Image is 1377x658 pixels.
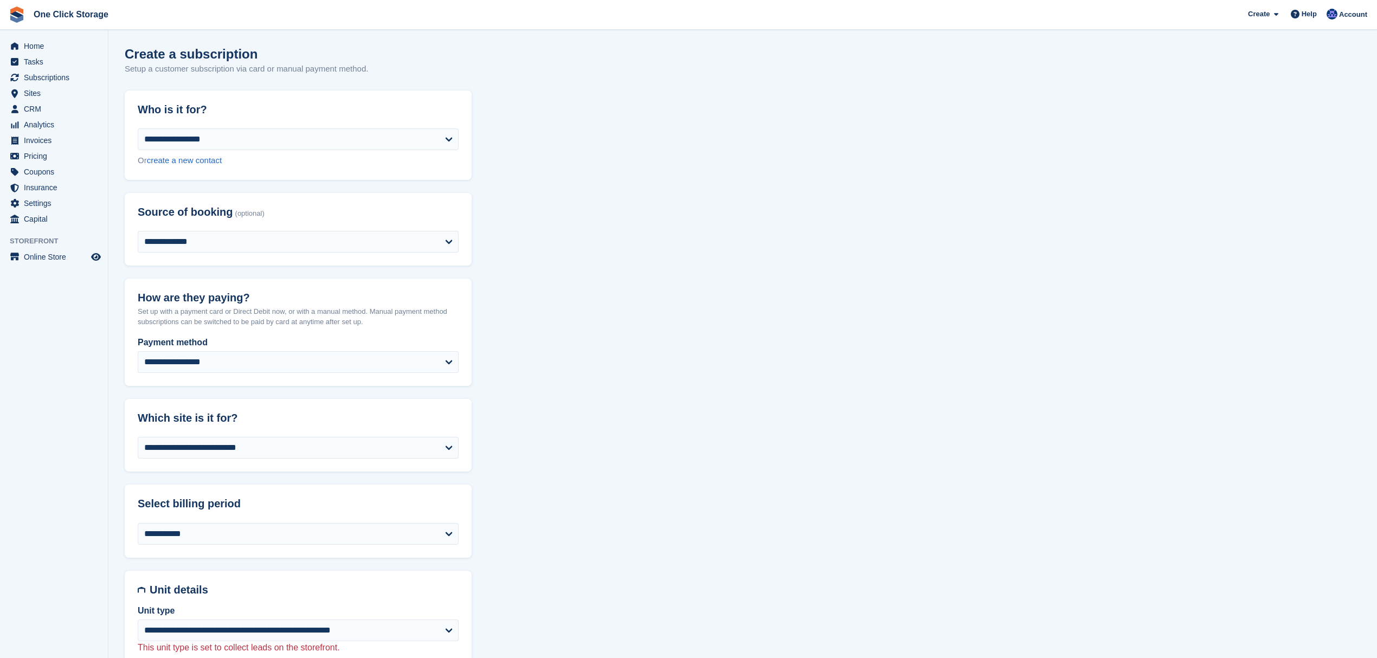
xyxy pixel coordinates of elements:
span: Account [1339,9,1367,20]
a: menu [5,133,102,148]
label: Unit type [138,604,459,617]
img: Thomas [1327,9,1337,20]
h2: Which site is it for? [138,412,459,424]
span: Online Store [24,249,89,265]
span: Help [1302,9,1317,20]
span: Home [24,38,89,54]
h2: Unit details [150,584,459,596]
a: menu [5,180,102,195]
h1: Create a subscription [125,47,258,61]
span: Storefront [10,236,108,247]
span: Analytics [24,117,89,132]
p: This unit type is set to collect leads on the storefront. [138,641,459,654]
span: Sites [24,86,89,101]
span: Settings [24,196,89,211]
h2: Select billing period [138,498,459,510]
span: Subscriptions [24,70,89,85]
span: (optional) [235,210,265,218]
div: Or [138,154,459,167]
a: menu [5,149,102,164]
span: Source of booking [138,206,233,218]
span: Pricing [24,149,89,164]
span: Capital [24,211,89,227]
span: Invoices [24,133,89,148]
a: menu [5,101,102,117]
a: menu [5,164,102,179]
label: Payment method [138,336,459,349]
a: Preview store [89,250,102,263]
span: CRM [24,101,89,117]
a: menu [5,249,102,265]
img: stora-icon-8386f47178a22dfd0bd8f6a31ec36ba5ce8667c1dd55bd0f319d3a0aa187defe.svg [9,7,25,23]
a: menu [5,54,102,69]
p: Setup a customer subscription via card or manual payment method. [125,63,368,75]
span: Insurance [24,180,89,195]
p: Set up with a payment card or Direct Debit now, or with a manual method. Manual payment method su... [138,306,459,327]
a: menu [5,196,102,211]
a: menu [5,86,102,101]
img: unit-details-icon-595b0c5c156355b767ba7b61e002efae458ec76ed5ec05730b8e856ff9ea34a9.svg [138,584,145,596]
a: menu [5,70,102,85]
a: create a new contact [147,156,222,165]
span: Tasks [24,54,89,69]
span: Create [1248,9,1270,20]
h2: Who is it for? [138,104,459,116]
a: menu [5,117,102,132]
a: One Click Storage [29,5,113,23]
a: menu [5,211,102,227]
span: Coupons [24,164,89,179]
h2: How are they paying? [138,292,459,304]
a: menu [5,38,102,54]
